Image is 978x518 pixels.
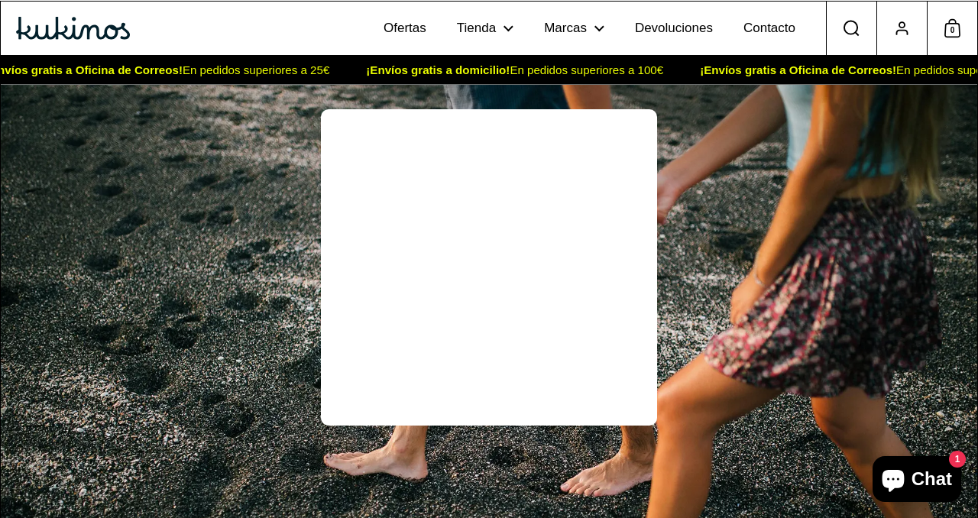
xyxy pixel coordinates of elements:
a: Devoluciones [620,7,728,50]
strong: ¡Envíos gratis a Oficina de Correos! [700,63,896,76]
span: Devoluciones [635,21,713,37]
span: En pedidos superiores a 100€ [348,63,682,77]
a: Marcas [529,7,620,50]
strong: ¡Envíos gratis a domicilio! [366,63,510,76]
span: 0 [944,21,960,40]
a: Contacto [728,7,811,50]
span: Ofertas [384,21,426,37]
span: Marcas [544,21,587,37]
inbox-online-store-chat: Chat de la tienda online Shopify [868,456,966,506]
a: Tienda [442,7,529,50]
span: Tienda [457,21,496,37]
span: Contacto [743,21,795,37]
a: Ofertas [368,7,442,50]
